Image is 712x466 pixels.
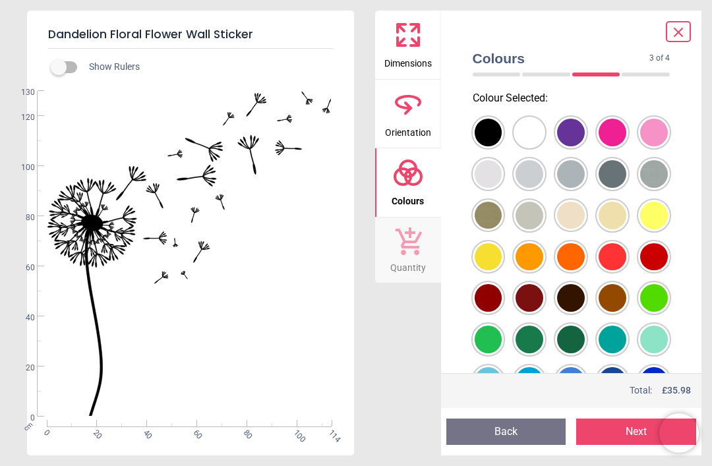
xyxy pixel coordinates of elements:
[375,148,441,217] button: Colours
[662,384,691,397] span: £
[667,385,691,395] span: 35.98
[390,255,426,275] span: Quantity
[59,59,354,75] div: Show Rulers
[10,87,35,98] span: 130
[91,428,100,436] span: 20
[141,428,150,436] span: 40
[291,428,299,436] span: 100
[10,162,35,173] span: 100
[375,11,441,79] button: Dimensions
[576,419,696,445] button: Next
[471,384,692,397] div: Total:
[649,53,670,64] span: 3 of 4
[473,49,650,68] span: Colours
[10,363,35,374] span: 20
[10,413,35,424] span: 0
[22,421,34,432] span: cm
[375,218,441,283] button: Quantity
[10,112,35,123] span: 120
[41,428,49,436] span: 0
[659,413,699,453] iframe: Brevo live chat
[10,212,35,223] span: 80
[48,21,333,49] h5: Dandelion Floral Flower Wall Sticker
[375,80,441,148] button: Orientation
[326,428,335,436] span: 114
[10,262,35,274] span: 60
[385,120,431,140] span: Orientation
[446,419,566,445] button: Back
[384,51,432,71] span: Dimensions
[10,312,35,324] span: 40
[462,91,681,105] p: Colour Selected :
[191,428,199,436] span: 60
[392,189,424,208] span: Colours
[241,428,249,436] span: 80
